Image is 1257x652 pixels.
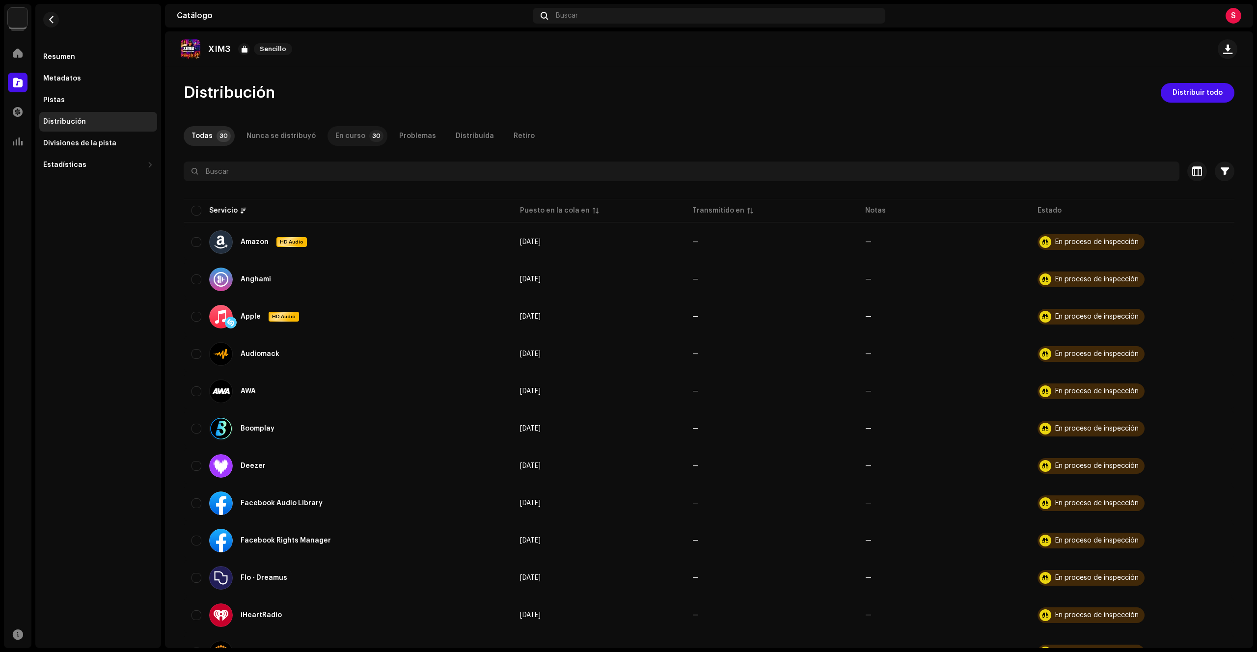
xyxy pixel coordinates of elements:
span: 9 oct 2025 [520,351,541,357]
span: 9 oct 2025 [520,500,541,507]
span: — [692,425,699,432]
div: En proceso de inspección [1055,537,1139,544]
div: En proceso de inspección [1055,462,1139,469]
span: Buscar [556,12,578,20]
span: 9 oct 2025 [520,313,541,320]
span: 9 oct 2025 [520,425,541,432]
div: Estadísticas [43,161,86,169]
div: Transmitido en [692,206,744,216]
re-a-table-badge: — [865,425,872,432]
span: — [692,500,699,507]
div: Problemas [399,126,436,146]
span: 9 oct 2025 [520,239,541,245]
div: En proceso de inspección [1055,276,1139,283]
div: Puesto en la cola en [520,206,590,216]
span: Distribución [184,83,275,103]
re-a-table-badge: — [865,537,872,544]
span: 9 oct 2025 [520,537,541,544]
div: En proceso de inspección [1055,612,1139,619]
div: AWA [241,388,256,395]
div: Todas [191,126,213,146]
div: S [1226,8,1241,24]
span: Distribuir todo [1173,83,1223,103]
span: — [692,612,699,619]
div: Apple [241,313,261,320]
span: 9 oct 2025 [520,276,541,283]
span: — [692,537,699,544]
p: XIM3 [208,44,230,54]
div: Facebook Audio Library [241,500,323,507]
div: Nunca se distribuyó [246,126,316,146]
span: 9 oct 2025 [520,612,541,619]
div: En proceso de inspección [1055,574,1139,581]
span: 9 oct 2025 [520,574,541,581]
div: Servicio [209,206,238,216]
span: HD Audio [270,313,298,320]
button: Distribuir todo [1161,83,1234,103]
re-a-table-badge: — [865,500,872,507]
span: — [692,388,699,395]
span: Sencillo [254,43,292,55]
div: Pistas [43,96,65,104]
re-m-nav-item: Pistas [39,90,157,110]
div: Retiro [514,126,535,146]
div: Divisiones de la pista [43,139,116,147]
re-m-nav-item: Metadatos [39,69,157,88]
re-m-nav-dropdown: Estadísticas [39,155,157,175]
div: Catálogo [177,12,529,20]
span: — [692,239,699,245]
div: En proceso de inspección [1055,239,1139,245]
re-a-table-badge: — [865,239,872,245]
re-a-table-badge: — [865,612,872,619]
p-badge: 30 [369,130,383,142]
span: 9 oct 2025 [520,462,541,469]
re-a-table-badge: — [865,462,872,469]
re-a-table-badge: — [865,388,872,395]
div: Audiomack [241,351,279,357]
img: 297a105e-aa6c-4183-9ff4-27133c00f2e2 [8,8,27,27]
div: iHeartRadio [241,612,282,619]
re-a-table-badge: — [865,574,872,581]
div: Metadatos [43,75,81,82]
re-m-nav-item: Resumen [39,47,157,67]
div: En proceso de inspección [1055,500,1139,507]
div: Distribución [43,118,86,126]
div: Distribuída [456,126,494,146]
span: 9 oct 2025 [520,388,541,395]
span: — [692,574,699,581]
div: Facebook Rights Manager [241,537,331,544]
re-a-table-badge: — [865,313,872,320]
div: En curso [335,126,365,146]
div: En proceso de inspección [1055,388,1139,395]
re-a-table-badge: — [865,276,872,283]
div: Resumen [43,53,75,61]
div: En proceso de inspección [1055,313,1139,320]
span: — [692,351,699,357]
div: Amazon [241,239,269,245]
div: En proceso de inspección [1055,351,1139,357]
span: — [692,276,699,283]
div: Boomplay [241,425,274,432]
div: Deezer [241,462,266,469]
re-a-table-badge: — [865,351,872,357]
re-m-nav-item: Divisiones de la pista [39,134,157,153]
re-m-nav-item: Distribución [39,112,157,132]
input: Buscar [184,162,1179,181]
span: HD Audio [277,239,306,245]
span: — [692,313,699,320]
div: Anghami [241,276,271,283]
span: — [692,462,699,469]
img: f3d37b67-5121-434a-b191-3fd569bb234d [181,39,200,59]
div: Flo - Dreamus [241,574,287,581]
div: En proceso de inspección [1055,425,1139,432]
p-badge: 30 [217,130,231,142]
